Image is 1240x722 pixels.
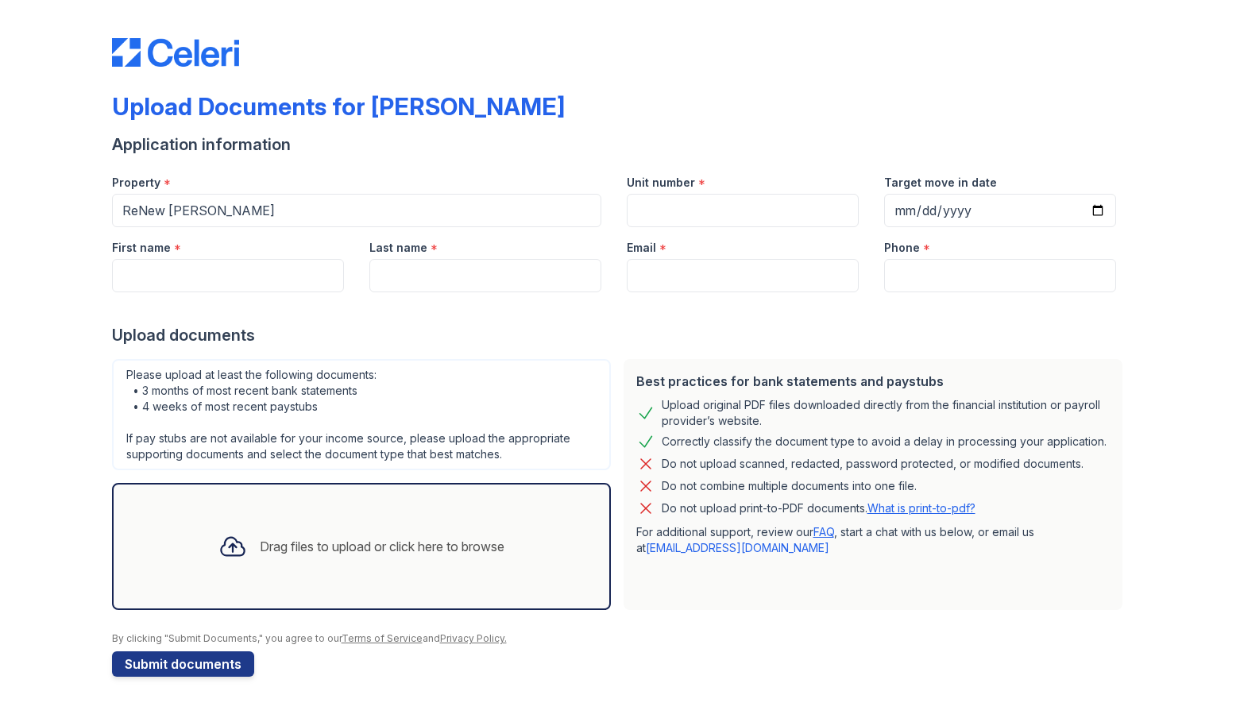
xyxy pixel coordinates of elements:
[636,524,1110,556] p: For additional support, review our , start a chat with us below, or email us at
[646,541,829,554] a: [EMAIL_ADDRESS][DOMAIN_NAME]
[112,92,565,121] div: Upload Documents for [PERSON_NAME]
[813,525,834,539] a: FAQ
[342,632,423,644] a: Terms of Service
[884,175,997,191] label: Target move in date
[112,240,171,256] label: First name
[662,432,1107,451] div: Correctly classify the document type to avoid a delay in processing your application.
[867,501,975,515] a: What is print-to-pdf?
[260,537,504,556] div: Drag files to upload or click here to browse
[662,500,975,516] p: Do not upload print-to-PDF documents.
[112,175,160,191] label: Property
[112,359,611,470] div: Please upload at least the following documents: • 3 months of most recent bank statements • 4 wee...
[440,632,507,644] a: Privacy Policy.
[884,240,920,256] label: Phone
[627,175,695,191] label: Unit number
[627,240,656,256] label: Email
[636,372,1110,391] div: Best practices for bank statements and paystubs
[662,477,917,496] div: Do not combine multiple documents into one file.
[112,324,1129,346] div: Upload documents
[112,632,1129,645] div: By clicking "Submit Documents," you agree to our and
[369,240,427,256] label: Last name
[112,651,254,677] button: Submit documents
[662,454,1084,473] div: Do not upload scanned, redacted, password protected, or modified documents.
[112,38,239,67] img: CE_Logo_Blue-a8612792a0a2168367f1c8372b55b34899dd931a85d93a1a3d3e32e68fde9ad4.png
[662,397,1110,429] div: Upload original PDF files downloaded directly from the financial institution or payroll provider’...
[112,133,1129,156] div: Application information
